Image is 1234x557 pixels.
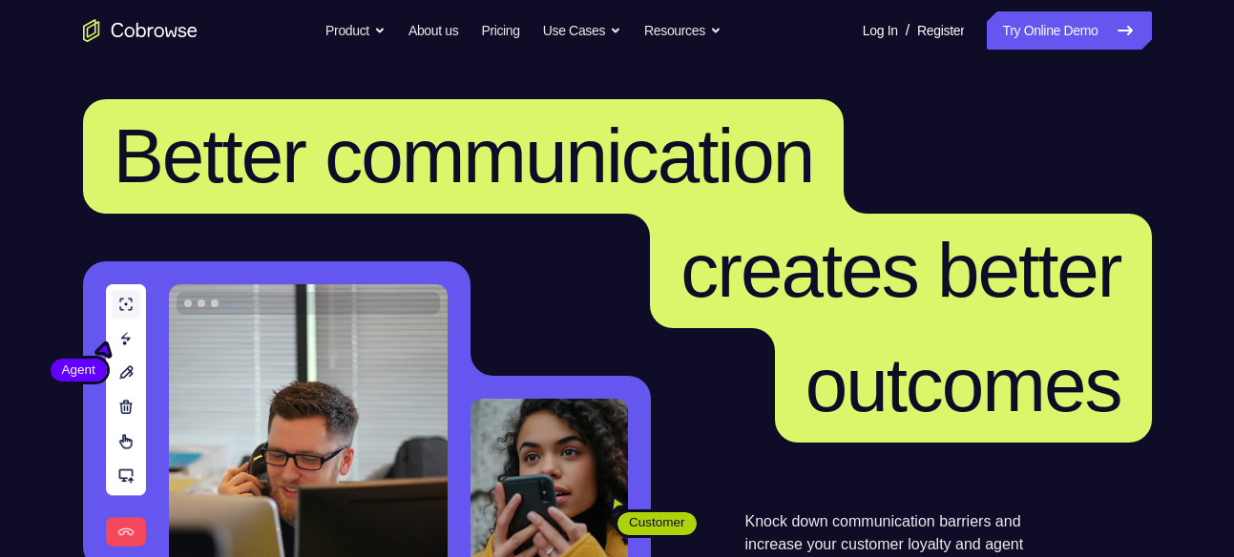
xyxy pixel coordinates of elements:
span: Better communication [114,113,814,198]
button: Resources [644,11,722,50]
a: Try Online Demo [987,11,1151,50]
span: / [906,19,910,42]
span: creates better [680,228,1120,313]
button: Product [325,11,386,50]
a: Register [917,11,964,50]
a: About us [408,11,458,50]
a: Go to the home page [83,19,198,42]
span: outcomes [805,342,1121,427]
a: Log In [863,11,898,50]
button: Use Cases [543,11,621,50]
a: Pricing [481,11,519,50]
